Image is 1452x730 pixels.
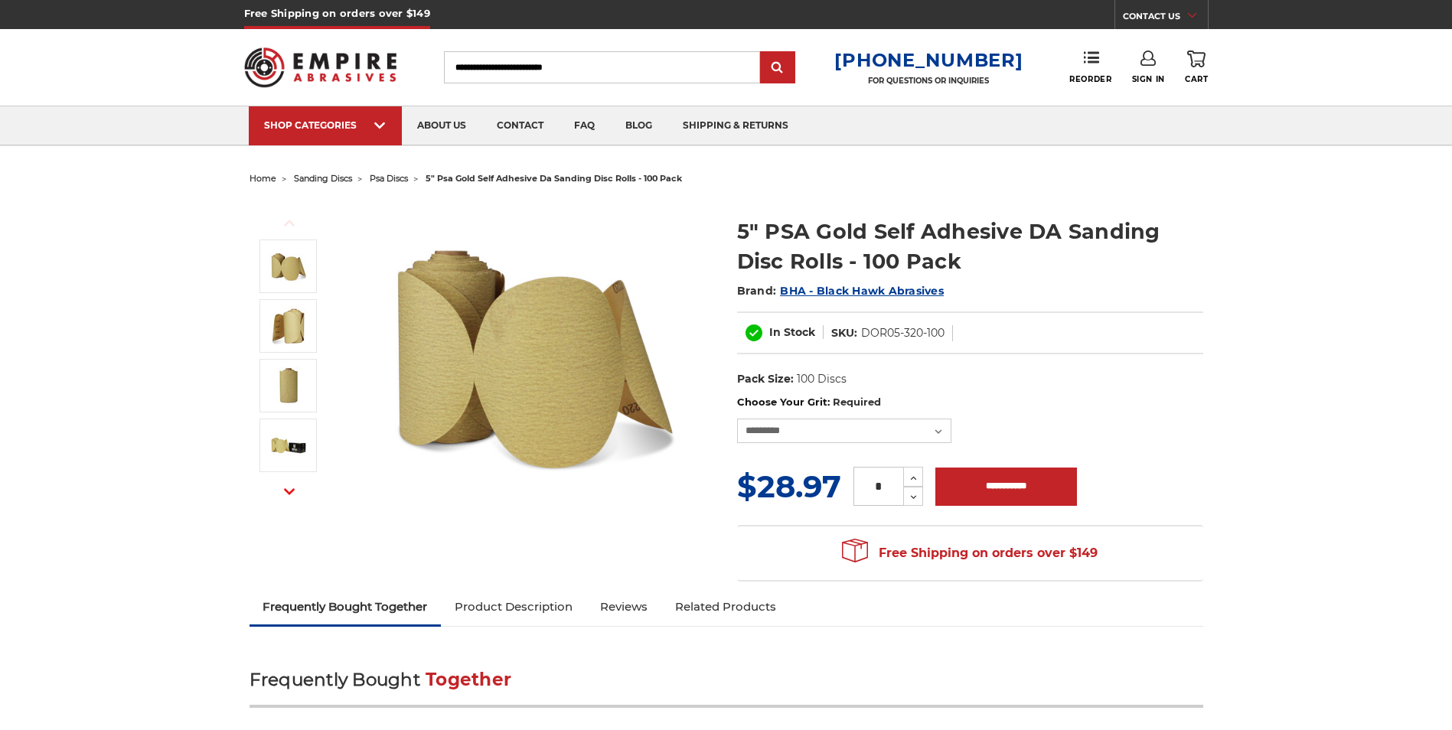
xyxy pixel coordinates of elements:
[269,426,308,464] img: Black hawk abrasives gold psa discs on a roll
[250,590,442,624] a: Frequently Bought Together
[441,590,586,624] a: Product Description
[797,371,847,387] dd: 100 Discs
[1185,74,1208,84] span: Cart
[271,207,308,240] button: Previous
[834,49,1023,71] a: [PHONE_NUMBER]
[1185,51,1208,84] a: Cart
[1069,51,1111,83] a: Reorder
[269,367,308,405] img: 5 inch gold discs on a roll
[737,395,1203,410] label: Choose Your Grit:
[294,173,352,184] a: sanding discs
[610,106,667,145] a: blog
[559,106,610,145] a: faq
[250,173,276,184] a: home
[271,475,308,508] button: Next
[264,119,387,131] div: SHOP CATEGORIES
[737,371,794,387] dt: Pack Size:
[661,590,790,624] a: Related Products
[737,284,777,298] span: Brand:
[737,217,1203,276] h1: 5" PSA Gold Self Adhesive DA Sanding Disc Rolls - 100 Pack
[769,325,815,339] span: In Stock
[426,173,682,184] span: 5" psa gold self adhesive da sanding disc rolls - 100 pack
[426,669,511,690] span: Together
[244,37,397,97] img: Empire Abrasives
[586,590,661,624] a: Reviews
[250,669,420,690] span: Frequently Bought
[1069,74,1111,84] span: Reorder
[833,396,881,408] small: Required
[780,284,944,298] a: BHA - Black Hawk Abrasives
[842,538,1098,569] span: Free Shipping on orders over $149
[402,106,481,145] a: about us
[269,247,308,285] img: 5" Sticky Backed Sanding Discs on a roll
[831,325,857,341] dt: SKU:
[1132,74,1165,84] span: Sign In
[380,200,687,507] img: 5" Sticky Backed Sanding Discs on a roll
[269,307,308,345] img: 5" PSA Gold Sanding Discs on a Roll
[1123,8,1208,29] a: CONTACT US
[834,76,1023,86] p: FOR QUESTIONS OR INQUIRIES
[481,106,559,145] a: contact
[737,468,841,505] span: $28.97
[861,325,945,341] dd: DOR05-320-100
[370,173,408,184] a: psa discs
[667,106,804,145] a: shipping & returns
[762,53,793,83] input: Submit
